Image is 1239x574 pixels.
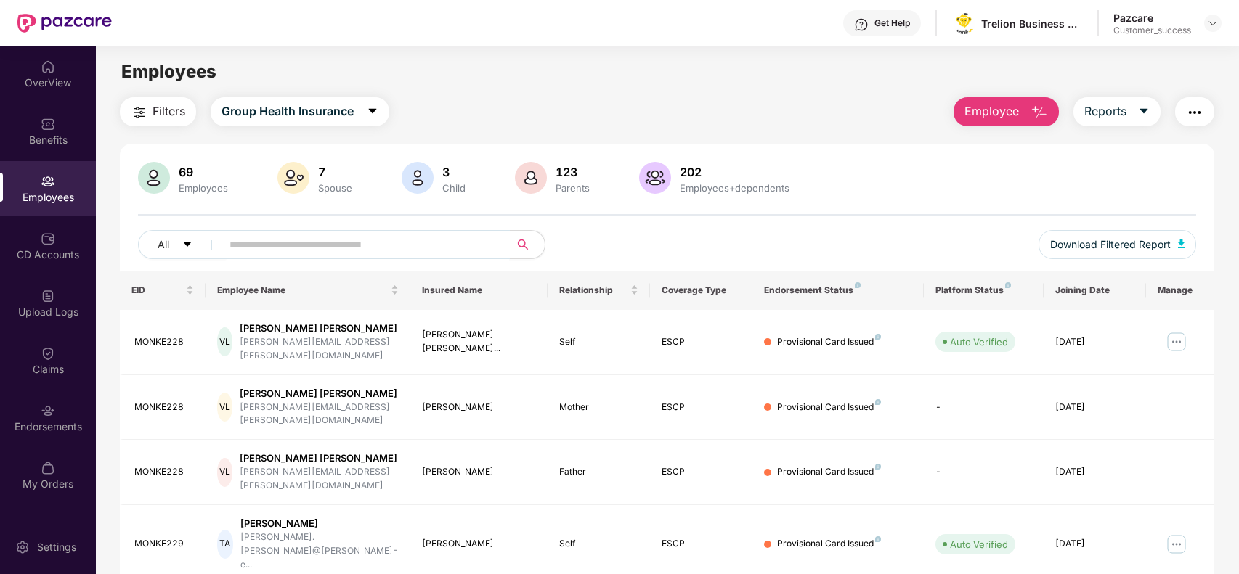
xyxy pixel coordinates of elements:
img: logo.png [954,11,975,36]
img: manageButton [1165,330,1188,353]
th: EID [120,271,206,310]
div: Customer_success [1113,25,1191,36]
span: Relationship [559,284,627,296]
th: Employee Name [206,271,411,310]
div: Get Help [874,17,910,29]
span: EID [131,284,183,296]
img: svg+xml;base64,PHN2ZyBpZD0iSGVscC0zMngzMiIgeG1sbnM9Imh0dHA6Ly93d3cudzMub3JnLzIwMDAvc3ZnIiB3aWR0aD... [854,17,869,32]
img: manageButton [1165,533,1188,556]
span: Employee Name [217,284,389,296]
th: Manage [1146,271,1214,310]
th: Relationship [548,271,650,310]
img: New Pazcare Logo [17,14,112,33]
img: svg+xml;base64,PHN2ZyBpZD0iRHJvcGRvd24tMzJ4MzIiIHhtbG5zPSJodHRwOi8vd3d3LnczLm9yZy8yMDAwL3N2ZyIgd2... [1207,17,1219,29]
div: Trelion Business Solutions Private Limited [981,17,1083,30]
div: Pazcare [1113,11,1191,25]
